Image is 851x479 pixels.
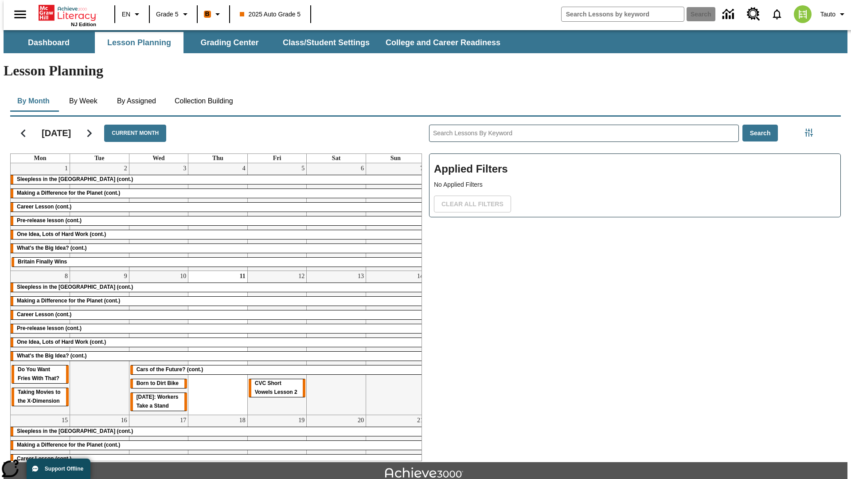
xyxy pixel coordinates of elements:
div: CVC Short Vowels Lesson 2 [249,379,306,397]
span: Britain Finally Wins [18,259,67,265]
div: Making a Difference for the Planet (cont.) [11,189,425,198]
span: Pre-release lesson (cont.) [17,325,82,331]
a: September 10, 2025 [178,271,188,282]
div: Calendar [3,113,422,461]
div: Career Lesson (cont.) [11,203,425,212]
div: Cars of the Future? (cont.) [130,365,425,374]
td: September 1, 2025 [11,163,70,271]
button: Profile/Settings [817,6,851,22]
button: Language: EN, Select a language [118,6,146,22]
span: Making a Difference for the Planet (cont.) [17,190,120,196]
p: No Applied Filters [434,180,836,189]
div: Born to Dirt Bike [130,379,187,388]
span: EN [122,10,130,19]
div: Sleepless in the Animal Kingdom (cont.) [11,283,425,292]
span: Sleepless in the Animal Kingdom (cont.) [17,284,133,290]
span: Born to Dirt Bike [137,380,179,386]
button: Lesson Planning [95,32,183,53]
td: September 13, 2025 [307,271,366,415]
div: Britain Finally Wins [12,258,424,267]
a: September 21, 2025 [415,415,425,426]
div: Do You Want Fries With That? [12,365,69,383]
button: Search [742,125,778,142]
td: September 10, 2025 [129,271,188,415]
span: NJ Edition [71,22,96,27]
div: What's the Big Idea? (cont.) [11,244,425,253]
span: B [205,8,210,20]
button: By Assigned [110,90,163,112]
div: Pre-release lesson (cont.) [11,324,425,333]
span: Sleepless in the Animal Kingdom (cont.) [17,428,133,434]
a: September 12, 2025 [297,271,306,282]
a: September 14, 2025 [415,271,425,282]
span: Support Offline [45,466,83,472]
a: September 2, 2025 [122,163,129,174]
span: Pre-release lesson (cont.) [17,217,82,224]
button: Open side menu [7,1,33,27]
a: Data Center [717,2,742,27]
a: Home [39,4,96,22]
div: Home [39,3,96,27]
span: Grade 5 [156,10,179,19]
a: Sunday [389,154,402,163]
span: 2025 Auto Grade 5 [240,10,301,19]
span: Making a Difference for the Planet (cont.) [17,442,120,448]
td: September 12, 2025 [247,271,307,415]
button: Select a new avatar [789,3,817,26]
div: Search [422,113,841,461]
span: Career Lesson (cont.) [17,204,71,210]
td: September 11, 2025 [188,271,248,415]
span: Career Lesson (cont.) [17,455,71,462]
span: Labor Day: Workers Take a Stand [137,394,179,409]
span: Career Lesson (cont.) [17,311,71,318]
a: Saturday [330,154,342,163]
td: September 8, 2025 [11,271,70,415]
span: Making a Difference for the Planet (cont.) [17,298,120,304]
span: Cars of the Future? (cont.) [137,366,203,373]
button: Grade: Grade 5, Select a grade [152,6,194,22]
div: Sleepless in the Animal Kingdom (cont.) [11,427,425,436]
span: Taking Movies to the X-Dimension [18,389,60,404]
a: September 13, 2025 [356,271,366,282]
button: Dashboard [4,32,93,53]
span: Do You Want Fries With That? [18,366,59,381]
button: Support Offline [27,459,90,479]
div: SubNavbar [4,32,508,53]
h1: Lesson Planning [4,63,847,79]
button: Boost Class color is orange. Change class color [200,6,226,22]
button: Current Month [104,125,166,142]
div: Career Lesson (cont.) [11,310,425,319]
button: Grading Center [185,32,274,53]
a: September 1, 2025 [63,163,70,174]
a: September 11, 2025 [238,271,247,282]
a: September 20, 2025 [356,415,366,426]
td: September 4, 2025 [188,163,248,271]
div: Taking Movies to the X-Dimension [12,388,69,406]
a: September 9, 2025 [122,271,129,282]
div: Pre-release lesson (cont.) [11,216,425,225]
a: Monday [32,154,48,163]
a: September 7, 2025 [418,163,425,174]
input: search field [562,7,684,21]
button: Previous [12,122,35,145]
span: What's the Big Idea? (cont.) [17,245,87,251]
a: September 4, 2025 [241,163,247,174]
a: September 16, 2025 [119,415,129,426]
div: What's the Big Idea? (cont.) [11,352,425,361]
h2: [DATE] [42,128,71,138]
span: CVC Short Vowels Lesson 2 [255,380,297,395]
a: September 8, 2025 [63,271,70,282]
span: What's the Big Idea? (cont.) [17,353,87,359]
td: September 9, 2025 [70,271,129,415]
a: Notifications [765,3,789,26]
a: September 18, 2025 [238,415,247,426]
div: Making a Difference for the Planet (cont.) [11,441,425,450]
a: September 19, 2025 [297,415,306,426]
button: Filters Side menu [800,124,818,141]
a: September 17, 2025 [178,415,188,426]
a: September 15, 2025 [60,415,70,426]
a: September 3, 2025 [181,163,188,174]
button: Class/Student Settings [276,32,377,53]
img: avatar image [794,5,812,23]
div: Sleepless in the Animal Kingdom (cont.) [11,175,425,184]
